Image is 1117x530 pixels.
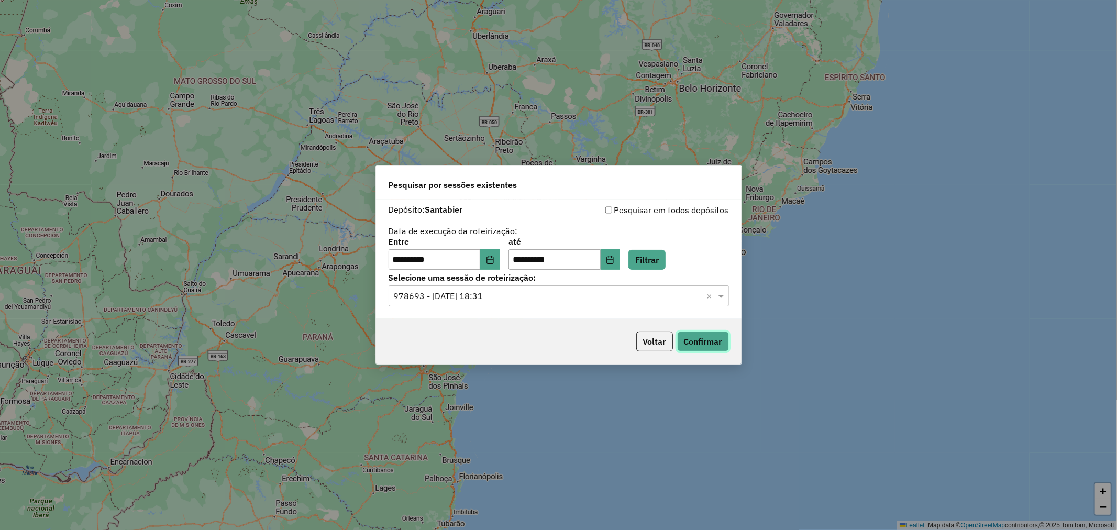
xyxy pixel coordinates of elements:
[480,249,500,270] button: Choose Date
[389,271,729,284] label: Selecione uma sessão de roteirização:
[636,332,673,351] button: Voltar
[389,203,463,216] label: Depósito:
[628,250,666,270] button: Filtrar
[389,235,500,248] label: Entre
[677,332,729,351] button: Confirmar
[601,249,621,270] button: Choose Date
[425,204,463,215] strong: Santabier
[389,225,518,237] label: Data de execução da roteirização:
[508,235,620,248] label: até
[389,179,517,191] span: Pesquisar por sessões existentes
[707,290,716,302] span: Clear all
[559,204,729,216] div: Pesquisar em todos depósitos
